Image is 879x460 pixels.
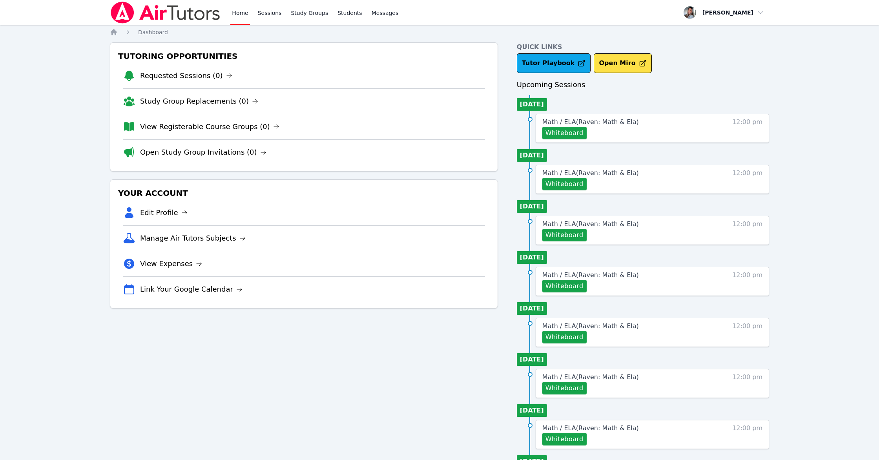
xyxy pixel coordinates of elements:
[517,42,769,52] h4: Quick Links
[542,321,639,331] a: Math / ELA(Raven: Math & Ela)
[732,168,762,190] span: 12:00 pm
[110,28,769,36] nav: Breadcrumb
[732,117,762,139] span: 12:00 pm
[140,121,279,132] a: View Registerable Course Groups (0)
[542,118,639,126] span: Math / ELA ( Raven: Math & Ela )
[140,70,232,81] a: Requested Sessions (0)
[542,270,639,280] a: Math / ELA(Raven: Math & Ela)
[517,404,547,417] li: [DATE]
[517,353,547,366] li: [DATE]
[517,149,547,162] li: [DATE]
[542,373,639,381] span: Math / ELA ( Raven: Math & Ela )
[542,168,639,178] a: Math / ELA(Raven: Math & Ela)
[732,372,762,394] span: 12:00 pm
[140,147,266,158] a: Open Study Group Invitations (0)
[517,200,547,213] li: [DATE]
[542,178,587,190] button: Whiteboard
[542,424,639,432] span: Math / ELA ( Raven: Math & Ela )
[732,219,762,241] span: 12:00 pm
[732,270,762,292] span: 12:00 pm
[594,53,651,73] button: Open Miro
[138,28,168,36] a: Dashboard
[542,331,587,343] button: Whiteboard
[138,29,168,35] span: Dashboard
[517,251,547,264] li: [DATE]
[542,127,587,139] button: Whiteboard
[140,258,202,269] a: View Expenses
[542,280,587,292] button: Whiteboard
[542,433,587,445] button: Whiteboard
[517,53,591,73] a: Tutor Playbook
[542,271,639,279] span: Math / ELA ( Raven: Math & Ela )
[542,229,587,241] button: Whiteboard
[117,49,491,63] h3: Tutoring Opportunities
[542,322,639,330] span: Math / ELA ( Raven: Math & Ela )
[542,117,639,127] a: Math / ELA(Raven: Math & Ela)
[140,207,188,218] a: Edit Profile
[542,423,639,433] a: Math / ELA(Raven: Math & Ela)
[732,423,762,445] span: 12:00 pm
[517,98,547,111] li: [DATE]
[372,9,399,17] span: Messages
[542,382,587,394] button: Whiteboard
[542,219,639,229] a: Math / ELA(Raven: Math & Ela)
[117,186,491,200] h3: Your Account
[732,321,762,343] span: 12:00 pm
[542,220,639,228] span: Math / ELA ( Raven: Math & Ela )
[140,233,246,244] a: Manage Air Tutors Subjects
[542,169,639,177] span: Math / ELA ( Raven: Math & Ela )
[110,2,221,24] img: Air Tutors
[140,284,243,295] a: Link Your Google Calendar
[517,302,547,315] li: [DATE]
[542,372,639,382] a: Math / ELA(Raven: Math & Ela)
[517,79,769,90] h3: Upcoming Sessions
[140,96,258,107] a: Study Group Replacements (0)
